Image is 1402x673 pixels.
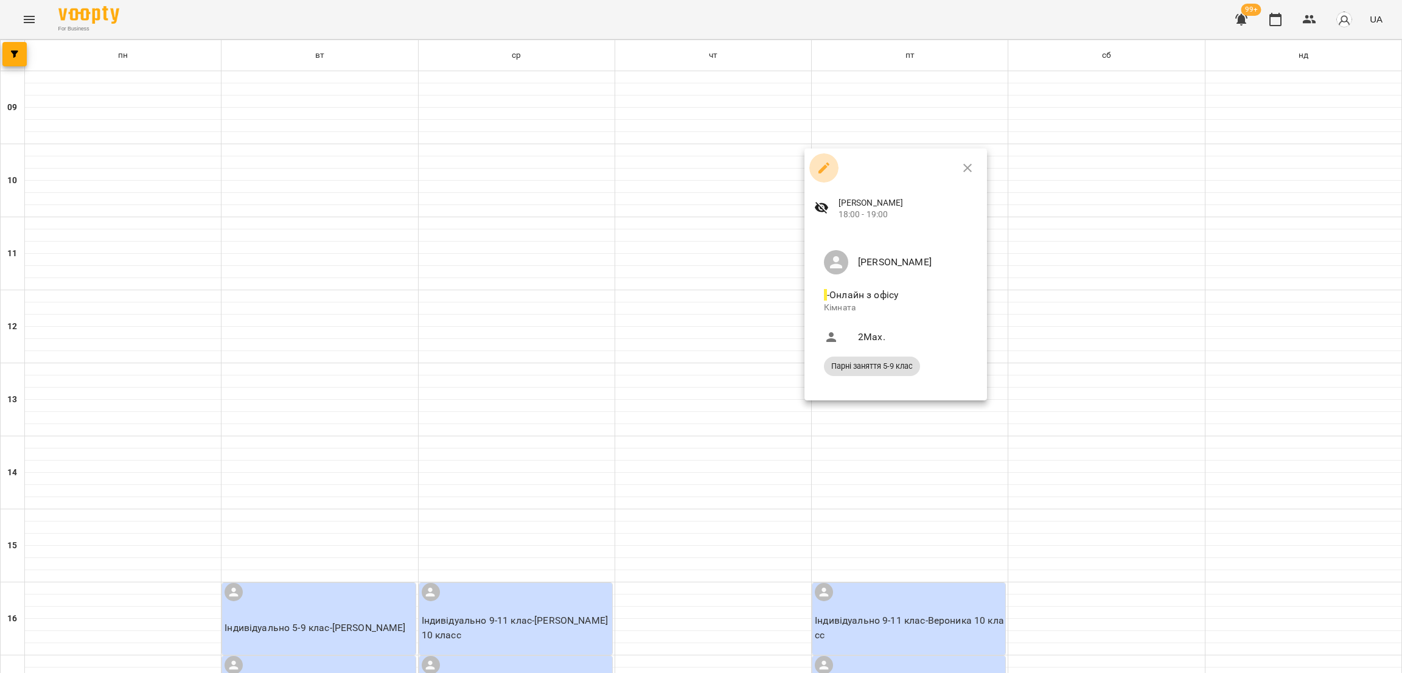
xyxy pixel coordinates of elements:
[839,209,977,221] span: 18:00 - 19:00
[839,197,977,209] span: [PERSON_NAME]
[858,331,885,343] span: 2 Max.
[824,289,901,301] span: - Онлайн з офісу
[824,302,968,314] p: Кімната
[858,255,968,270] span: [PERSON_NAME]
[824,361,920,372] span: Парні заняття 5-9 клас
